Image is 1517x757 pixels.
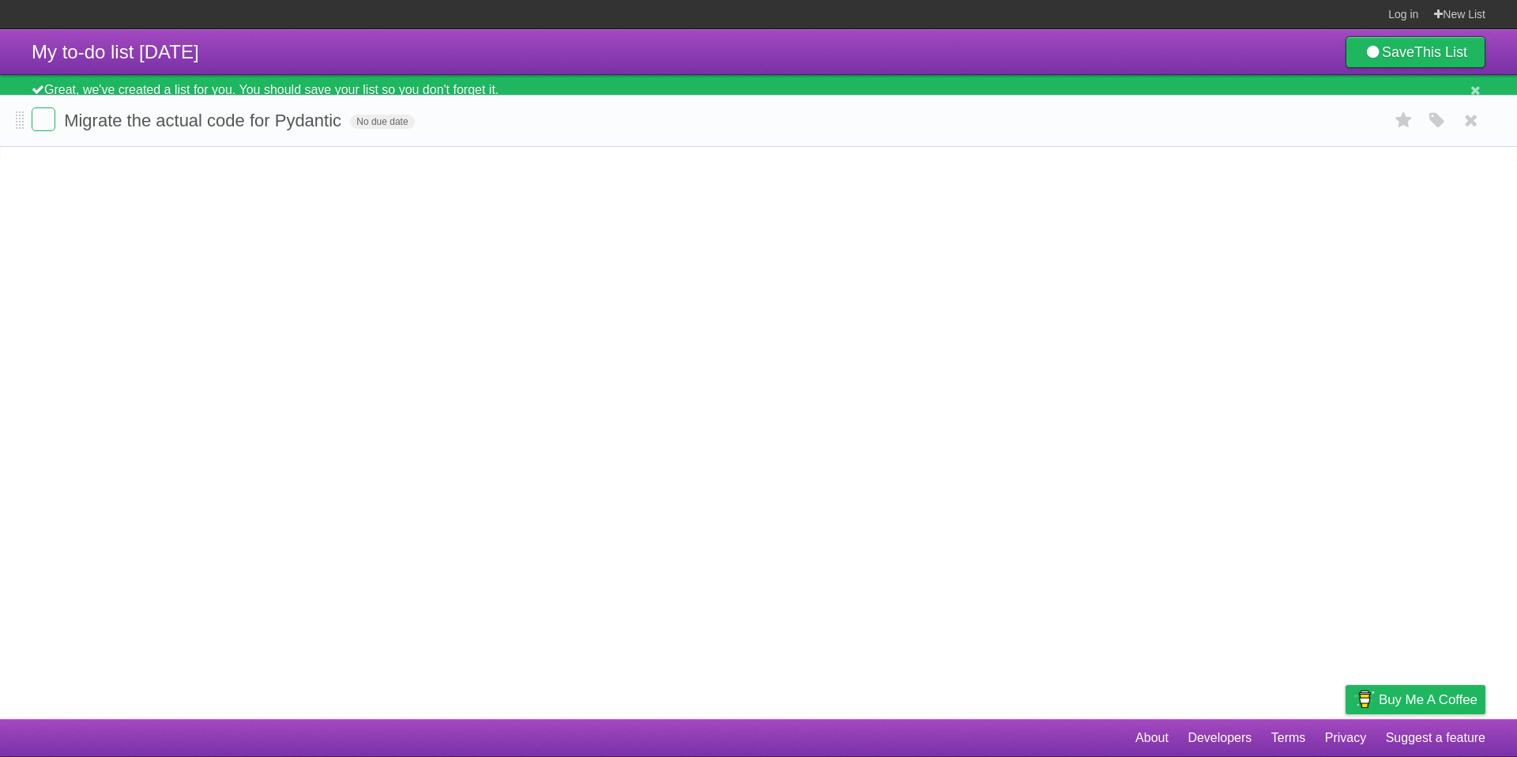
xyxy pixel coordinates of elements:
label: Done [32,107,55,131]
a: Terms [1271,723,1306,753]
a: Developers [1188,723,1252,753]
img: Buy me a coffee [1353,686,1375,713]
span: Migrate the actual code for Pydantic [64,111,345,130]
label: Star task [1389,107,1419,134]
span: Buy me a coffee [1379,686,1477,714]
a: About [1135,723,1169,753]
b: This List [1414,44,1467,60]
span: No due date [350,115,414,129]
a: Privacy [1325,723,1366,753]
a: Suggest a feature [1386,723,1485,753]
a: Buy me a coffee [1346,685,1485,714]
span: My to-do list [DATE] [32,41,199,62]
a: SaveThis List [1346,36,1485,68]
